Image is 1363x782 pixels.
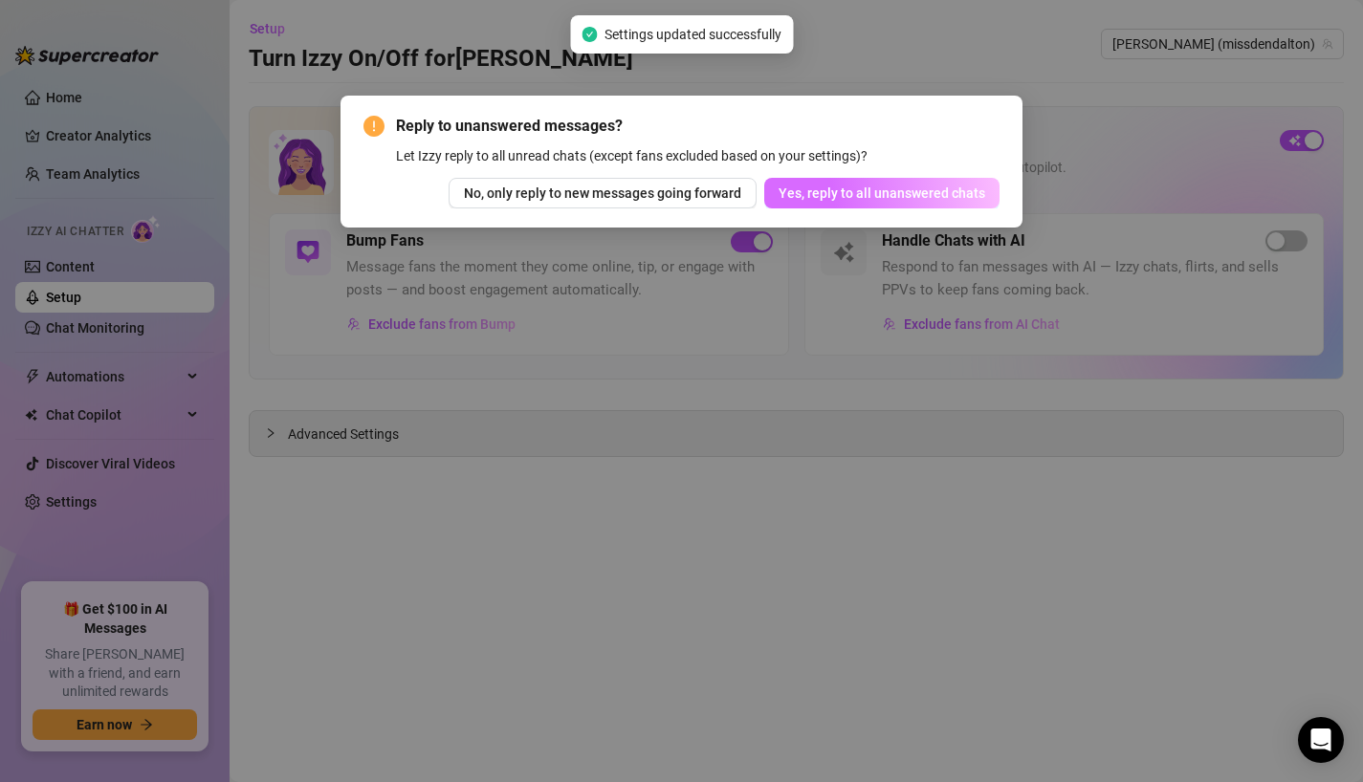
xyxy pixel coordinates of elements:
button: Yes, reply to all unanswered chats [764,178,1000,208]
button: No, only reply to new messages going forward [449,178,757,208]
span: exclamation-circle [363,116,385,137]
span: No, only reply to new messages going forward [464,185,741,201]
span: check-circle [582,27,597,42]
div: Open Intercom Messenger [1298,717,1344,763]
span: Reply to unanswered messages? [396,115,1000,138]
div: Let Izzy reply to all unread chats (except fans excluded based on your settings)? [396,145,1000,166]
span: Settings updated successfully [605,24,781,45]
span: Yes, reply to all unanswered chats [779,185,985,201]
